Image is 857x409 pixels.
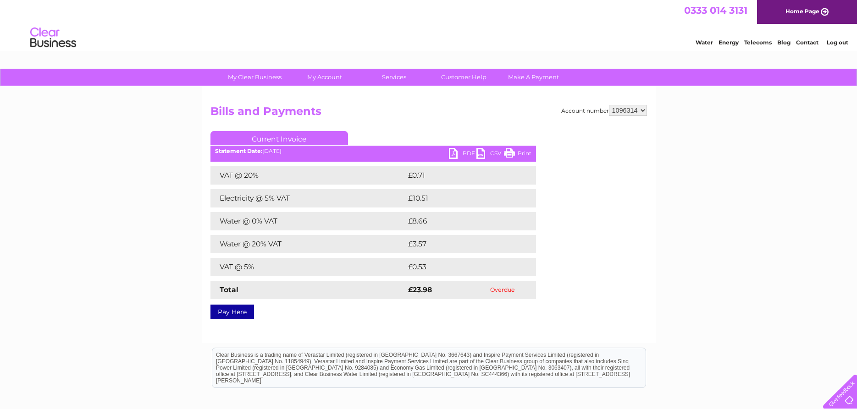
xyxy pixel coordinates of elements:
b: Statement Date: [215,147,262,154]
td: £0.53 [406,258,514,276]
td: Water @ 0% VAT [210,212,406,230]
strong: Total [220,285,238,294]
a: PDF [449,148,476,161]
div: Clear Business is a trading name of Verastar Limited (registered in [GEOGRAPHIC_DATA] No. 3667643... [212,5,646,44]
a: Pay Here [210,305,254,319]
a: Blog [777,39,791,46]
div: [DATE] [210,148,536,154]
div: Account number [561,105,647,116]
a: CSV [476,148,504,161]
td: Electricity @ 5% VAT [210,189,406,207]
a: Contact [796,39,818,46]
a: My Clear Business [217,69,293,86]
td: Overdue [470,281,536,299]
a: Print [504,148,531,161]
a: Log out [827,39,848,46]
a: Current Invoice [210,131,348,145]
a: Water [696,39,713,46]
td: VAT @ 5% [210,258,406,276]
td: £8.66 [406,212,515,230]
a: Services [356,69,432,86]
strong: £23.98 [408,285,432,294]
a: Telecoms [744,39,772,46]
a: Make A Payment [496,69,571,86]
h2: Bills and Payments [210,105,647,122]
a: Energy [719,39,739,46]
td: £3.57 [406,235,514,253]
td: £10.51 [406,189,516,207]
td: £0.71 [406,166,513,185]
a: 0333 014 3131 [684,5,747,16]
img: logo.png [30,24,77,52]
a: Customer Help [426,69,502,86]
a: My Account [287,69,362,86]
td: VAT @ 20% [210,166,406,185]
td: Water @ 20% VAT [210,235,406,253]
